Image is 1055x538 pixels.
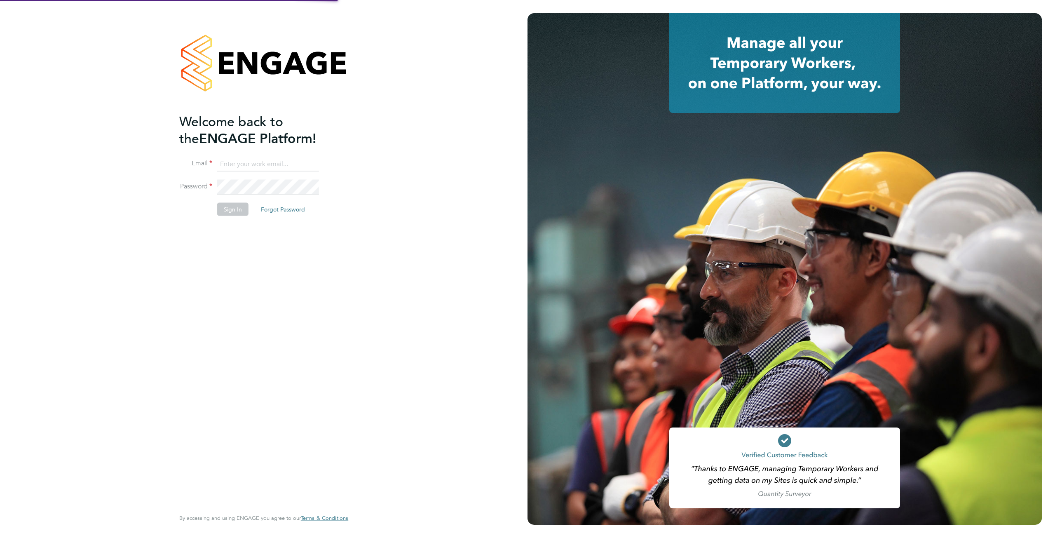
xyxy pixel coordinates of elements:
[217,157,319,172] input: Enter your work email...
[179,113,283,146] span: Welcome back to the
[179,182,212,191] label: Password
[179,159,212,168] label: Email
[217,203,249,216] button: Sign In
[179,113,340,147] h2: ENGAGE Platform!
[179,515,348,522] span: By accessing and using ENGAGE you agree to our
[254,203,312,216] button: Forgot Password
[301,515,348,522] span: Terms & Conditions
[301,515,348,522] a: Terms & Conditions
